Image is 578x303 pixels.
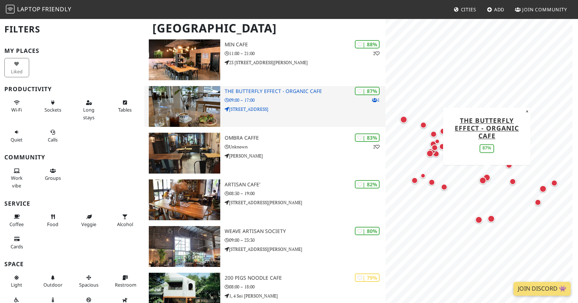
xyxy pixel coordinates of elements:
span: Quiet [11,136,23,143]
button: Tables [113,97,137,116]
div: Map marker [427,178,437,187]
span: Veggie [81,221,96,228]
h3: Space [4,261,140,268]
button: Work vibe [4,165,29,191]
p: 2 [373,50,380,57]
span: Add [494,6,505,13]
a: Weave Artisan Society | 80% Weave Artisan Society 09:00 – 23:30 [STREET_ADDRESS][PERSON_NAME] [144,226,385,267]
a: Min Cafe | 88% 2 Min Cafe 11:00 – 21:00 23 [STREET_ADDRESS][PERSON_NAME] [144,39,385,80]
p: 08:00 – 18:00 [225,283,385,290]
div: | 83% [355,133,380,142]
div: | 79% [355,273,380,282]
span: Credit cards [11,243,23,250]
div: Map marker [533,198,543,207]
p: 1, 4 Soi [PERSON_NAME] [225,292,385,299]
span: Cities [461,6,476,13]
div: Map marker [538,184,548,194]
button: Calls [40,126,65,145]
button: Quiet [4,126,29,145]
h3: Weave Artisan Society [225,228,385,234]
div: Map marker [482,172,492,183]
button: Outdoor [40,272,65,291]
a: Cities [451,3,479,16]
button: Alcohol [113,211,137,230]
div: Map marker [426,147,435,156]
p: [STREET_ADDRESS][PERSON_NAME] [225,246,385,253]
span: Friendly [42,5,71,13]
a: Add [484,3,508,16]
span: Natural light [11,281,22,288]
button: Cards [4,233,29,252]
div: Map marker [419,120,428,130]
a: the butterfly effect - organic cafe | 87% 1 the butterfly effect - organic cafe 09:00 – 17:00 [ST... [144,86,385,127]
button: Restroom [113,272,137,291]
div: 87% [480,144,494,152]
div: Map marker [428,139,438,149]
img: Ombra Caffe [149,133,220,174]
span: Video/audio calls [48,136,58,143]
p: 2 [373,143,380,150]
h1: [GEOGRAPHIC_DATA] [147,18,384,38]
div: Map marker [428,147,437,156]
span: Spacious [79,281,98,288]
p: 1 [372,97,380,104]
div: Map marker [474,215,484,225]
div: Map marker [431,149,441,159]
div: Map marker [399,114,409,125]
div: Map marker [478,175,488,186]
a: Artisan Cafe' | 82% Artisan Cafe' 08:30 – 19:00 [STREET_ADDRESS][PERSON_NAME] [144,179,385,220]
span: Restroom [115,281,136,288]
div: Map marker [425,148,435,159]
div: Map marker [441,142,451,152]
span: Food [47,221,58,228]
span: Stable Wi-Fi [11,106,22,113]
h3: the butterfly effect - organic cafe [225,88,385,94]
div: Map marker [438,127,448,136]
a: LaptopFriendly LaptopFriendly [6,3,71,16]
a: Ombra Caffe | 83% 2 Ombra Caffe Unknown [PERSON_NAME] [144,133,385,174]
p: 23 [STREET_ADDRESS][PERSON_NAME] [225,59,385,66]
span: Coffee [9,221,24,228]
button: Wi-Fi [4,97,29,116]
div: Map marker [410,176,419,185]
span: Laptop [17,5,41,13]
span: Work-friendly tables [118,106,132,113]
span: Join Community [522,6,567,13]
div: Map marker [419,171,427,180]
h3: Community [4,154,140,161]
button: Coffee [4,211,29,230]
button: Sockets [40,97,65,116]
h3: Service [4,200,140,207]
div: | 87% [355,87,380,95]
button: Long stays [77,97,101,123]
button: Spacious [77,272,101,291]
div: Map marker [430,143,439,152]
span: Alcohol [117,221,133,228]
div: Map marker [429,129,438,139]
h2: Filters [4,18,140,40]
p: 09:00 – 17:00 [225,97,385,104]
img: Min Cafe [149,39,220,80]
p: 11:00 – 21:00 [225,50,385,57]
div: Map marker [478,175,487,184]
h3: 200 Pigs Noodle Cafe [225,275,385,281]
div: Map marker [439,182,449,192]
img: Weave Artisan Society [149,226,220,267]
div: Map marker [438,142,447,151]
h3: Productivity [4,86,140,93]
div: | 82% [355,180,380,189]
img: Artisan Cafe' [149,179,220,220]
a: the butterfly effect - organic cafe [455,116,519,140]
a: Join Community [512,3,570,16]
button: Groups [40,165,65,184]
span: Outdoor area [43,281,62,288]
p: [STREET_ADDRESS] [225,106,385,113]
p: [STREET_ADDRESS][PERSON_NAME] [225,199,385,206]
img: the butterfly effect - organic cafe [149,86,220,127]
div: Map marker [504,160,514,170]
div: | 80% [355,227,380,235]
p: [PERSON_NAME] [225,152,385,159]
span: People working [11,175,23,189]
div: Map marker [433,137,442,146]
p: 08:30 – 19:00 [225,190,385,197]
